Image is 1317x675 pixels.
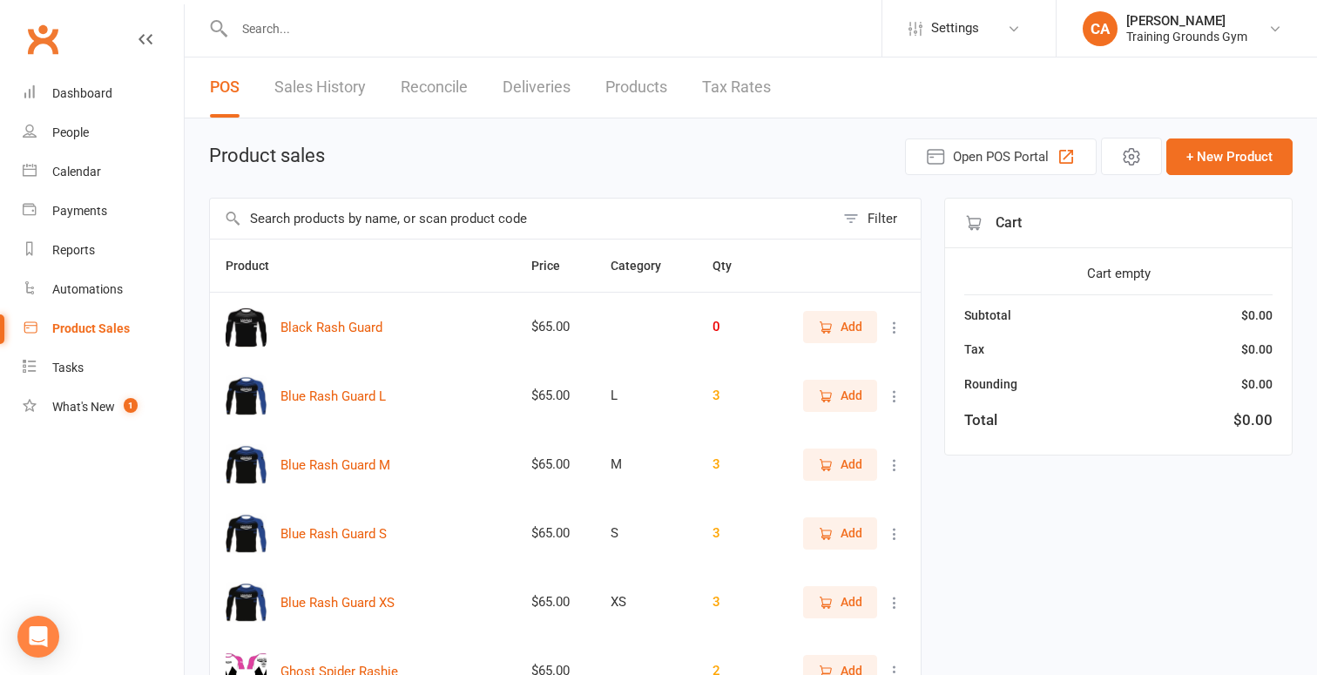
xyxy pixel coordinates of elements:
div: 3 [713,457,768,472]
div: Cart [945,199,1292,248]
span: 1 [124,398,138,413]
div: XS [611,595,681,610]
div: Reports [52,243,95,257]
button: Filter [834,199,921,239]
img: View / update product image [226,375,267,416]
span: Settings [931,9,979,48]
button: Blue Rash Guard M [280,455,390,476]
div: $65.00 [531,526,579,541]
a: Calendar [23,152,184,192]
div: Cart empty [964,263,1273,284]
div: People [52,125,89,139]
button: Add [803,449,877,480]
span: Qty [713,259,751,273]
a: Tax Rates [702,57,771,118]
div: $65.00 [531,457,579,472]
a: Deliveries [503,57,571,118]
div: $65.00 [531,595,579,610]
div: Tasks [52,361,84,375]
div: Total [964,408,997,432]
a: Sales History [274,57,366,118]
a: POS [210,57,240,118]
div: L [611,388,681,403]
img: View / update product image [226,582,267,623]
a: Reconcile [401,57,468,118]
span: Open POS Portal [953,146,1049,167]
div: 3 [713,526,768,541]
div: Calendar [52,165,101,179]
div: Rounding [964,375,1017,394]
div: What's New [52,400,115,414]
a: People [23,113,184,152]
a: Payments [23,192,184,231]
div: Automations [52,282,123,296]
button: Blue Rash Guard XS [280,592,395,613]
a: Clubworx [21,17,64,61]
div: [PERSON_NAME] [1126,13,1247,29]
div: Dashboard [52,86,112,100]
div: M [611,457,681,472]
div: CA [1083,11,1118,46]
button: Qty [713,255,751,276]
div: Filter [868,208,897,229]
input: Search... [229,17,881,41]
div: Training Grounds Gym [1126,29,1247,44]
button: Category [611,255,680,276]
h1: Product sales [209,145,325,166]
a: Products [605,57,667,118]
span: Add [841,455,862,474]
span: Price [531,259,579,273]
div: Subtotal [964,306,1011,325]
span: Category [611,259,680,273]
div: $0.00 [1233,408,1273,432]
div: 3 [713,595,768,610]
input: Search products by name, or scan product code [210,199,834,239]
button: Add [803,517,877,549]
button: Blue Rash Guard S [280,523,387,544]
div: 0 [713,320,768,334]
div: Payments [52,204,107,218]
div: 3 [713,388,768,403]
div: Product Sales [52,321,130,335]
img: View / update product image [226,307,267,348]
div: Open Intercom Messenger [17,616,59,658]
span: Add [841,317,862,336]
span: Product [226,259,288,273]
button: Blue Rash Guard L [280,386,386,407]
button: Add [803,311,877,342]
div: S [611,526,681,541]
button: Add [803,380,877,411]
a: Automations [23,270,184,309]
div: $65.00 [531,320,579,334]
a: What's New1 [23,388,184,427]
div: $0.00 [1241,340,1273,359]
a: Dashboard [23,74,184,113]
span: Add [841,592,862,611]
img: View / update product image [226,513,267,554]
div: $0.00 [1241,375,1273,394]
a: Reports [23,231,184,270]
button: Add [803,586,877,618]
img: View / update product image [226,444,267,485]
a: Product Sales [23,309,184,348]
div: $65.00 [531,388,579,403]
button: Price [531,255,579,276]
span: Add [841,386,862,405]
button: Open POS Portal [905,138,1097,175]
button: Product [226,255,288,276]
div: Tax [964,340,984,359]
button: + New Product [1166,138,1293,175]
button: Black Rash Guard [280,317,382,338]
span: Add [841,523,862,543]
a: Tasks [23,348,184,388]
div: $0.00 [1241,306,1273,325]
